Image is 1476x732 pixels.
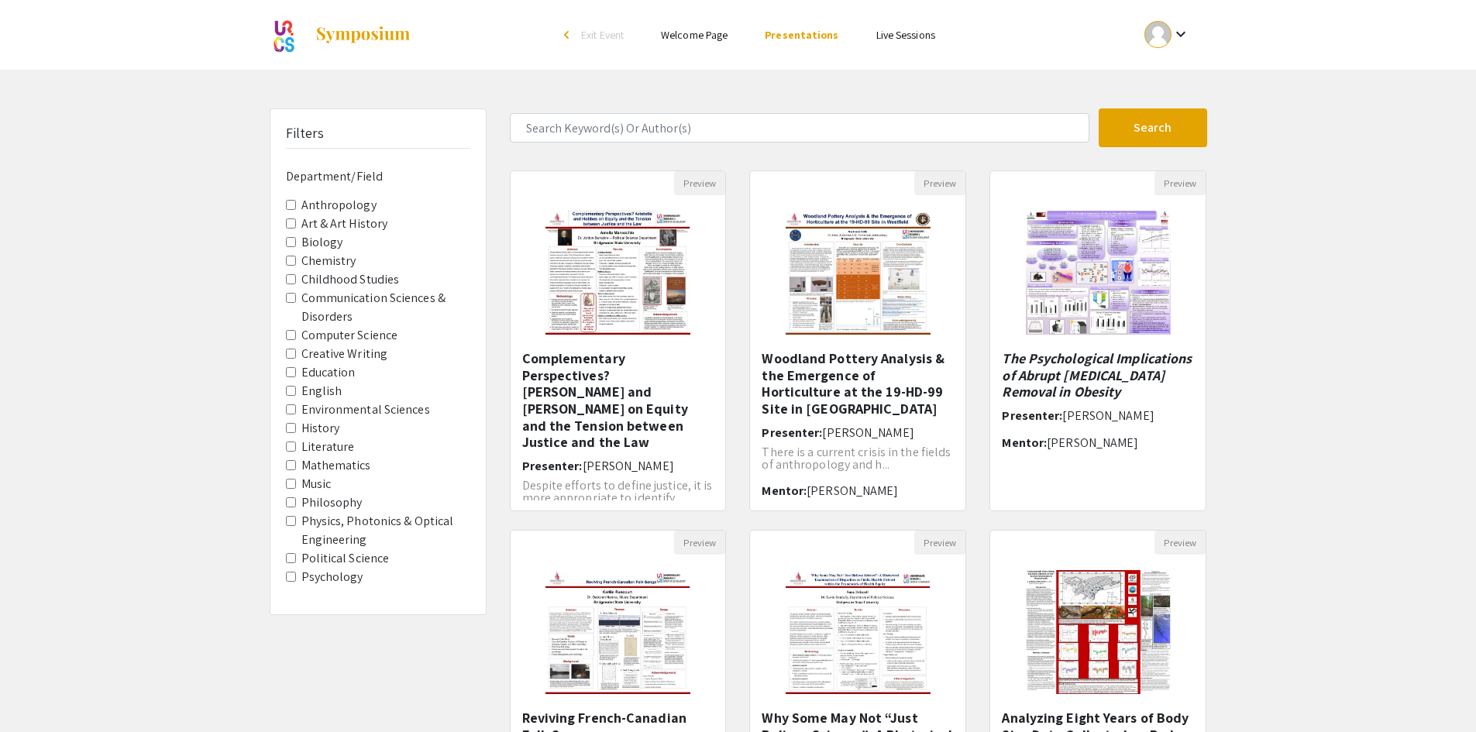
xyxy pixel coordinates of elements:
[12,662,66,720] iframe: Chat
[522,479,714,529] p: Despite efforts to define justice, it is more appropriate to identify tensions inherent to justic...
[301,456,371,475] label: Mathematics
[301,419,340,438] label: History
[301,512,470,549] label: Physics, Photonics & Optical Engineering
[286,169,470,184] h6: Department/Field
[270,15,299,54] img: ATP Symposium 2025
[822,424,913,441] span: [PERSON_NAME]
[770,555,946,710] img: <p><strong style="color: rgb(0, 0, 0);">Why Some May Not “Just Believe Science”: A Rhetorical Exa...
[315,26,411,44] img: Symposium by ForagerOne
[762,425,954,440] h6: Presenter:
[510,170,727,511] div: Open Presentation <p>Complementary Perspectives? Aristotle and Hobbes on Equity and the Tension b...
[301,400,430,419] label: Environmental Sciences
[510,113,1089,143] input: Search Keyword(s) Or Author(s)
[286,125,325,142] h5: Filters
[914,171,965,195] button: Preview
[522,350,714,451] h5: Complementary Perspectives? [PERSON_NAME] and [PERSON_NAME] on Equity and the Tension between Jus...
[301,233,343,252] label: Biology
[1128,17,1206,52] button: Expand account dropdown
[301,326,398,345] label: Computer Science
[1002,349,1192,400] em: The Psychological Implications of Abrupt [MEDICAL_DATA] Removal in Obesity
[270,15,411,54] a: ATP Symposium 2025
[301,363,356,382] label: Education
[762,483,938,528] span: [PERSON_NAME] (Chemistry), Dr. [PERSON_NAME] (Anthropology)
[762,444,951,473] span: There is a current crisis in the fields of anthropology and h...
[914,531,965,555] button: Preview
[301,270,400,289] label: Childhood Studies
[674,171,725,195] button: Preview
[674,531,725,555] button: Preview
[1099,108,1207,147] button: Search
[301,475,332,493] label: Music
[770,195,946,350] img: <p>Woodland Pottery Analysis &amp; the Emergence of Horticulture at the 19-HD-99 Site in Westfiel...
[1047,435,1138,451] span: [PERSON_NAME]
[530,195,706,350] img: <p>Complementary Perspectives? Aristotle and Hobbes on Equity and the Tension between Justice and...
[301,568,363,586] label: Psychology
[301,252,356,270] label: Chemistry
[530,555,706,710] img: <p>Reviving French-Canadian Folk Songs</p>
[301,345,388,363] label: Creative Writing
[989,170,1206,511] div: Open Presentation <p><strong style="color: rgb(0, 0, 0);"><em>The Psychological Implications of A...
[765,28,838,42] a: Presentations
[301,493,363,512] label: Philosophy
[1062,407,1154,424] span: [PERSON_NAME]
[1154,171,1206,195] button: Preview
[661,28,728,42] a: Welcome Page
[581,28,624,42] span: Exit Event
[876,28,935,42] a: Live Sessions
[749,170,966,511] div: Open Presentation <p>Woodland Pottery Analysis &amp; the Emergence of Horticulture at the 19-HD-9...
[301,382,342,400] label: English
[522,459,714,473] h6: Presenter:
[301,196,377,215] label: Anthropology
[301,289,470,326] label: Communication Sciences & Disorders
[1002,435,1047,451] span: Mentor:
[301,438,355,456] label: Literature
[1154,531,1206,555] button: Preview
[762,350,954,417] h5: Woodland Pottery Analysis & the Emergence of Horticulture at the 19-HD-99 Site in [GEOGRAPHIC_DATA]
[1002,408,1194,423] h6: Presenter:
[301,215,388,233] label: Art & Art History
[301,549,390,568] label: Political Science
[762,483,807,499] span: Mentor:
[1010,555,1186,710] img: <p><span style="color: rgb(0, 0, 0);">Analyzing Eight Years of Body Size Data Collected on Red-Ba...
[564,30,573,40] div: arrow_back_ios
[583,458,674,474] span: [PERSON_NAME]
[1010,195,1186,350] img: <p><strong style="color: rgb(0, 0, 0);"><em>The Psychological Implications of Abrupt Semaglutide ...
[1172,25,1190,43] mat-icon: Expand account dropdown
